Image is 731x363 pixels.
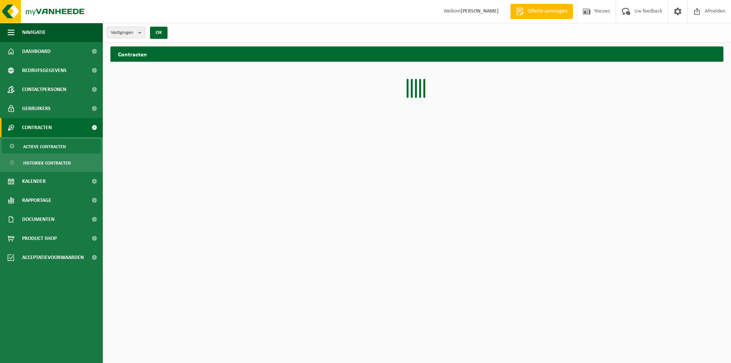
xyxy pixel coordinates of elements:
[23,139,66,154] span: Actieve contracten
[22,80,66,99] span: Contactpersonen
[22,172,46,191] span: Kalender
[22,23,46,42] span: Navigatie
[22,61,67,80] span: Bedrijfsgegevens
[22,210,54,229] span: Documenten
[22,248,84,267] span: Acceptatievoorwaarden
[110,46,723,61] h2: Contracten
[107,27,145,38] button: Vestigingen
[22,229,57,248] span: Product Shop
[461,8,499,14] strong: [PERSON_NAME]
[510,4,573,19] a: Offerte aanvragen
[22,42,51,61] span: Dashboard
[2,155,101,170] a: Historiek contracten
[22,118,52,137] span: Contracten
[111,27,135,38] span: Vestigingen
[2,139,101,154] a: Actieve contracten
[22,191,51,210] span: Rapportage
[23,156,71,170] span: Historiek contracten
[22,99,51,118] span: Gebruikers
[150,27,168,39] button: OK
[526,8,569,15] span: Offerte aanvragen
